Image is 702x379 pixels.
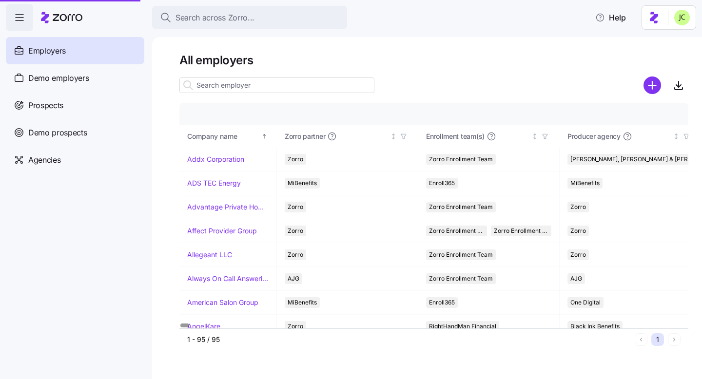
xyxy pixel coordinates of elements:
span: Demo employers [28,72,89,84]
a: Addx Corporation [187,154,244,164]
th: Company nameSorted ascending [179,125,277,148]
span: Zorro Enrollment Experts [494,226,549,236]
span: Zorro [570,226,586,236]
span: MiBenefits [570,178,600,189]
span: Zorro [288,226,303,236]
span: Zorro Enrollment Team [429,202,493,212]
span: Prospects [28,99,63,112]
a: Advantage Private Home Care [187,202,269,212]
button: Previous page [635,333,647,346]
th: Enrollment team(s)Not sorted [418,125,560,148]
button: Next page [668,333,681,346]
span: Black Ink Benefits [570,321,620,332]
span: AJG [570,273,582,284]
span: Zorro Enrollment Team [429,154,493,165]
th: Zorro partnerNot sorted [277,125,418,148]
a: Prospects [6,92,144,119]
span: Agencies [28,154,60,166]
a: Demo prospects [6,119,144,146]
a: Affect Provider Group [187,226,257,236]
span: Zorro [288,202,303,212]
span: Zorro partner [285,132,325,141]
span: One Digital [570,297,601,308]
span: Zorro [288,154,303,165]
button: 1 [651,333,664,346]
span: Zorro Enrollment Team [429,249,493,260]
span: AJG [288,273,299,284]
div: Company name [187,131,259,142]
span: Zorro [570,249,586,260]
div: Not sorted [390,133,397,140]
span: Help [595,12,626,23]
span: Employers [28,45,66,57]
a: ADS TEC Energy [187,178,241,188]
a: AngelKare [187,322,220,331]
div: 1 - 95 / 95 [187,335,631,344]
input: Search employer [179,77,374,93]
button: Help [587,8,634,27]
svg: add icon [643,76,661,94]
th: Producer agencyNot sorted [560,125,701,148]
a: Agencies [6,146,144,173]
span: Zorro [288,321,303,332]
span: Search across Zorro... [175,12,254,24]
a: Employers [6,37,144,64]
span: Enroll365 [429,178,455,189]
span: Producer agency [567,132,621,141]
h1: All employers [179,53,688,68]
span: Enrollment team(s) [426,132,485,141]
span: MiBenefits [288,178,317,189]
a: Allegeant LLC [187,250,232,260]
div: Not sorted [531,133,538,140]
span: Zorro [570,202,586,212]
span: Demo prospects [28,127,87,139]
div: Sorted ascending [261,133,268,140]
a: Demo employers [6,64,144,92]
span: Zorro Enrollment Team [429,273,493,284]
span: Zorro [288,249,303,260]
img: 0d5040ea9766abea509702906ec44285 [674,10,690,25]
span: RightHandMan Financial [429,321,496,332]
a: Always On Call Answering Service [187,274,269,284]
button: Search across Zorro... [152,6,347,29]
div: Not sorted [673,133,680,140]
span: Enroll365 [429,297,455,308]
a: American Salon Group [187,298,258,307]
span: Zorro Enrollment Team [429,226,484,236]
span: MiBenefits [288,297,317,308]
